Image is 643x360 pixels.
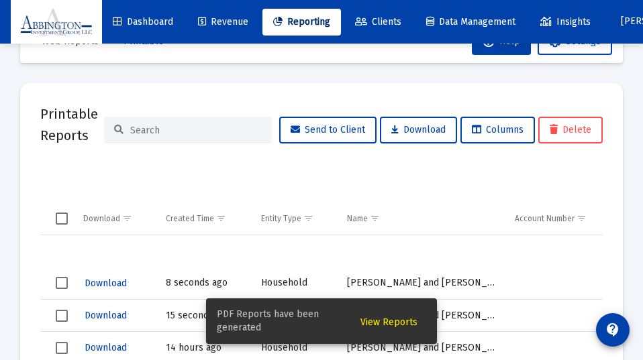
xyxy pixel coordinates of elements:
span: Download [391,124,446,135]
span: Revenue [198,16,248,27]
a: Insights [530,9,601,36]
button: Download [83,338,128,357]
a: Data Management [415,9,526,36]
div: Name [347,213,368,224]
td: Column Entity Type [252,202,338,235]
td: Column Download [74,202,156,235]
a: Dashboard [102,9,184,36]
span: Send to Client [291,124,365,135]
div: Created Time [166,213,214,224]
span: Show filter options for column 'Name' [370,213,380,223]
button: Download [380,117,457,143]
span: View Reports [360,316,417,328]
a: Reporting [262,9,341,36]
span: Help [483,36,520,47]
div: Select all [56,213,68,225]
td: 8 seconds ago [156,267,252,300]
input: Search [130,125,262,136]
span: Delete [550,124,591,135]
button: View Reports [350,309,428,333]
span: Insights [540,16,591,27]
td: [PERSON_NAME] and [PERSON_NAME] [338,267,505,300]
span: Download [85,278,127,289]
div: Account Number [515,213,575,224]
button: Columns [460,117,535,143]
span: Dashboard [113,16,173,27]
span: Show filter options for column 'Account Number' [577,213,587,223]
span: Data Management [426,16,515,27]
button: Download [83,274,128,293]
span: Clients [355,16,401,27]
a: Revenue [187,9,259,36]
div: Entity Type [261,213,301,224]
td: Column Name [338,202,505,235]
span: Download [85,342,127,353]
td: 15 seconds ago [156,300,252,332]
span: Columns [472,124,524,135]
a: Clients [344,9,412,36]
span: Show filter options for column 'Created Time' [216,213,226,223]
div: Select row [56,342,68,354]
button: Download [83,306,128,325]
span: Reporting [273,16,330,27]
h2: Printable Reports [40,103,104,146]
span: PDF Reports have been generated [217,308,344,335]
div: Select row [56,310,68,322]
span: Show filter options for column 'Entity Type' [303,213,313,223]
td: Column Account Number [505,202,615,235]
span: Download [85,310,127,321]
span: Show filter options for column 'Download' [122,213,132,223]
button: Send to Client [279,117,377,143]
td: Column Created Time [156,202,252,235]
div: Select row [56,277,68,289]
button: Delete [538,117,603,143]
mat-icon: contact_support [605,322,621,338]
img: Dashboard [21,9,92,36]
td: Household [252,267,338,300]
div: Download [83,213,120,224]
